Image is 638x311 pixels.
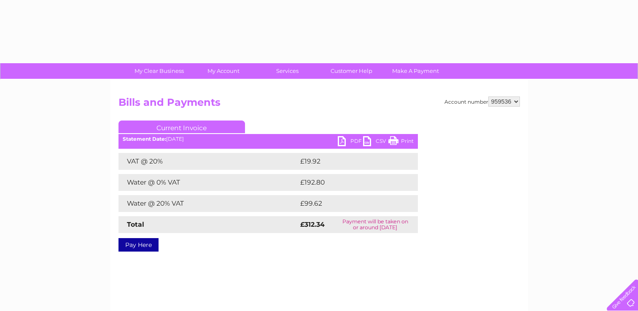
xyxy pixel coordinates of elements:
a: Make A Payment [381,63,450,79]
a: Print [388,136,414,148]
td: Water @ 0% VAT [118,174,298,191]
strong: Total [127,220,144,228]
a: CSV [363,136,388,148]
strong: £312.34 [300,220,325,228]
div: [DATE] [118,136,418,142]
a: My Clear Business [124,63,194,79]
a: Services [253,63,322,79]
b: Statement Date: [123,136,166,142]
a: Customer Help [317,63,386,79]
td: Payment will be taken on or around [DATE] [333,216,417,233]
td: £192.80 [298,174,403,191]
td: £99.62 [298,195,401,212]
a: Current Invoice [118,121,245,133]
a: PDF [338,136,363,148]
td: VAT @ 20% [118,153,298,170]
div: Account number [444,97,520,107]
a: My Account [188,63,258,79]
td: Water @ 20% VAT [118,195,298,212]
a: Pay Here [118,238,159,252]
h2: Bills and Payments [118,97,520,113]
td: £19.92 [298,153,400,170]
